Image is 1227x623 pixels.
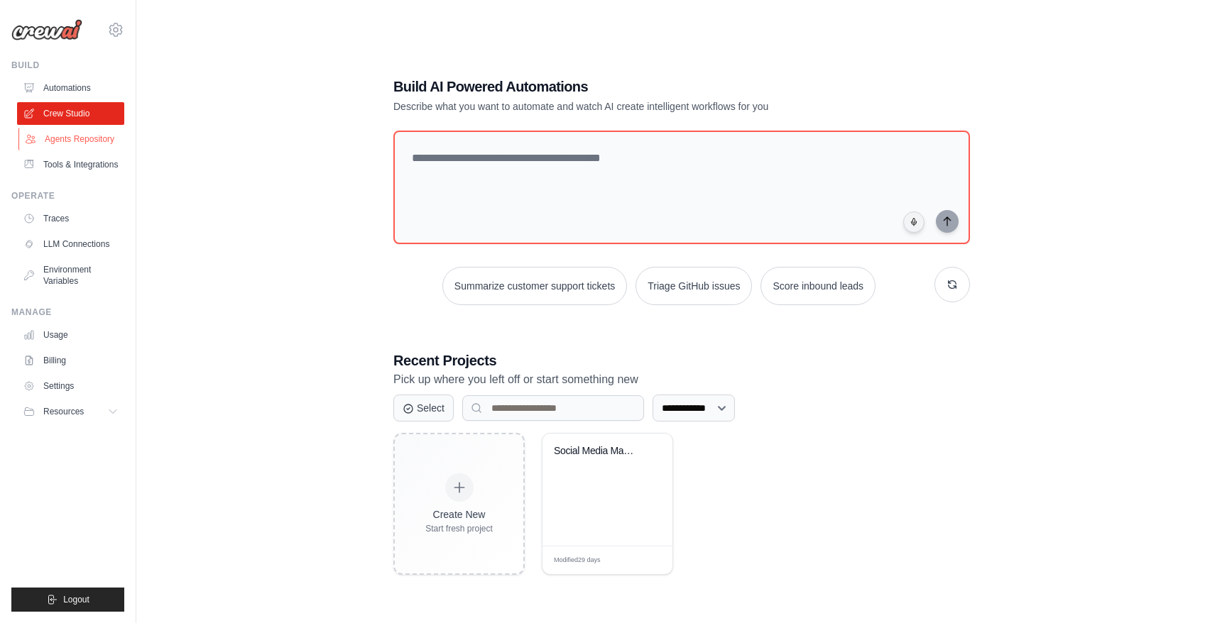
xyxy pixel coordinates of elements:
[11,307,124,318] div: Manage
[636,267,752,305] button: Triage GitHub issues
[442,267,627,305] button: Summarize customer support tickets
[639,555,651,566] span: Edit
[17,375,124,397] a: Settings
[393,77,871,97] h1: Build AI Powered Automations
[17,207,124,230] a: Traces
[43,406,84,417] span: Resources
[393,370,970,389] p: Pick up where you left off or start something new
[554,556,601,566] span: Modified 29 days
[554,445,640,458] div: Social Media Management Automation
[11,588,124,612] button: Logout
[11,190,124,202] div: Operate
[17,102,124,125] a: Crew Studio
[17,400,124,423] button: Resources
[17,324,124,346] a: Usage
[17,258,124,292] a: Environment Variables
[17,349,124,372] a: Billing
[425,507,493,522] div: Create New
[17,233,124,255] a: LLM Connections
[393,351,970,370] h3: Recent Projects
[17,77,124,99] a: Automations
[393,395,454,421] button: Select
[760,267,876,305] button: Score inbound leads
[18,128,126,150] a: Agents Repository
[17,153,124,176] a: Tools & Integrations
[63,594,89,605] span: Logout
[934,267,970,302] button: Get new suggestions
[11,60,124,71] div: Build
[425,523,493,534] div: Start fresh project
[903,211,925,233] button: Click to speak your automation idea
[393,99,871,114] p: Describe what you want to automate and watch AI create intelligent workflows for you
[11,19,82,40] img: Logo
